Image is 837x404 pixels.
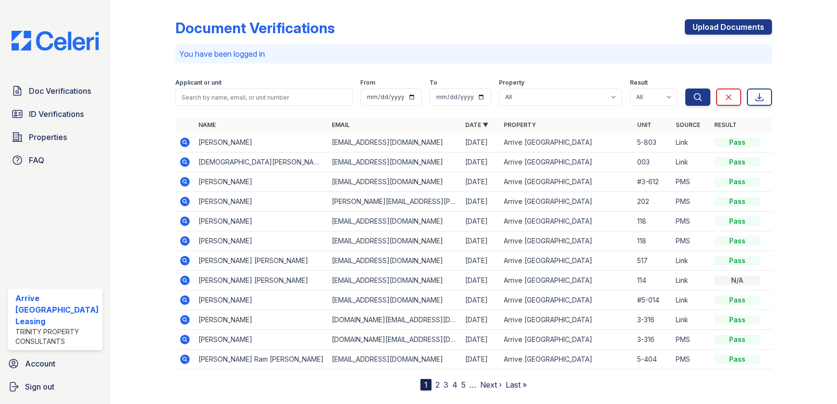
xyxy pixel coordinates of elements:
td: Link [672,251,710,271]
a: Next › [480,380,502,390]
a: Property [504,121,536,128]
td: Arrive [GEOGRAPHIC_DATA] [500,212,633,231]
td: [PERSON_NAME][EMAIL_ADDRESS][PERSON_NAME][DOMAIN_NAME] [328,192,461,212]
a: Properties [8,127,103,147]
span: Account [25,358,55,369]
td: [EMAIL_ADDRESS][DOMAIN_NAME] [328,172,461,192]
td: 3-316 [633,330,672,350]
td: [DATE] [461,172,500,192]
span: Properties [29,131,67,143]
td: Arrive [GEOGRAPHIC_DATA] [500,290,633,310]
td: [DATE] [461,192,500,212]
div: N/A [714,276,760,285]
div: Pass [714,295,760,305]
td: [DATE] [461,330,500,350]
label: Result [630,79,648,87]
div: Document Verifications [175,19,335,37]
td: [PERSON_NAME] [195,310,328,330]
a: 5 [461,380,466,390]
div: Pass [714,177,760,187]
td: [DATE] [461,350,500,369]
span: … [470,379,476,391]
td: [DATE] [461,251,500,271]
td: [DOMAIN_NAME][EMAIL_ADDRESS][DOMAIN_NAME] [328,330,461,350]
td: PMS [672,350,710,369]
label: Property [499,79,524,87]
a: Result [714,121,737,128]
a: Account [4,354,106,373]
td: [EMAIL_ADDRESS][DOMAIN_NAME] [328,251,461,271]
span: ID Verifications [29,108,84,120]
td: [EMAIL_ADDRESS][DOMAIN_NAME] [328,231,461,251]
a: 4 [452,380,458,390]
td: Arrive [GEOGRAPHIC_DATA] [500,231,633,251]
label: From [360,79,375,87]
a: Source [676,121,700,128]
div: Pass [714,354,760,364]
div: Pass [714,236,760,246]
div: Arrive [GEOGRAPHIC_DATA] Leasing [15,292,99,327]
td: Arrive [GEOGRAPHIC_DATA] [500,172,633,192]
td: Arrive [GEOGRAPHIC_DATA] [500,192,633,212]
td: [PERSON_NAME] [195,231,328,251]
td: [DATE] [461,212,500,231]
td: [PERSON_NAME] Ram [PERSON_NAME] [195,350,328,369]
td: [DATE] [461,290,500,310]
a: 3 [444,380,448,390]
div: Pass [714,216,760,226]
td: #3-612 [633,172,672,192]
td: [PERSON_NAME] [195,330,328,350]
a: Name [198,121,216,128]
td: 118 [633,212,672,231]
td: [DATE] [461,271,500,290]
td: [EMAIL_ADDRESS][DOMAIN_NAME] [328,133,461,152]
td: [PERSON_NAME] [195,133,328,152]
a: Upload Documents [685,19,772,35]
a: Doc Verifications [8,81,103,101]
td: Arrive [GEOGRAPHIC_DATA] [500,133,633,152]
div: Pass [714,197,760,206]
td: Link [672,290,710,310]
input: Search by name, email, or unit number [175,88,353,106]
td: 003 [633,152,672,172]
td: Arrive [GEOGRAPHIC_DATA] [500,330,633,350]
td: [EMAIL_ADDRESS][DOMAIN_NAME] [328,290,461,310]
label: To [430,79,437,87]
td: PMS [672,330,710,350]
a: 2 [435,380,440,390]
td: [EMAIL_ADDRESS][DOMAIN_NAME] [328,212,461,231]
td: [EMAIL_ADDRESS][DOMAIN_NAME] [328,152,461,172]
a: Last » [506,380,527,390]
td: [DATE] [461,133,500,152]
a: ID Verifications [8,104,103,124]
td: [PERSON_NAME] [195,192,328,212]
td: PMS [672,231,710,251]
div: Trinity Property Consultants [15,327,99,346]
span: FAQ [29,154,44,166]
td: [PERSON_NAME] [195,212,328,231]
td: [PERSON_NAME] [195,172,328,192]
td: #5-014 [633,290,672,310]
a: Date ▼ [465,121,488,128]
p: You have been logged in [179,48,768,60]
img: CE_Logo_Blue-a8612792a0a2168367f1c8372b55b34899dd931a85d93a1a3d3e32e68fde9ad4.png [4,31,106,50]
td: PMS [672,172,710,192]
td: [DEMOGRAPHIC_DATA][PERSON_NAME] [195,152,328,172]
td: 118 [633,231,672,251]
div: 1 [420,379,432,391]
td: [PERSON_NAME] [PERSON_NAME] [195,251,328,271]
td: Arrive [GEOGRAPHIC_DATA] [500,152,633,172]
td: Link [672,271,710,290]
td: Arrive [GEOGRAPHIC_DATA] [500,251,633,271]
td: [DATE] [461,152,500,172]
span: Doc Verifications [29,85,91,97]
td: [DATE] [461,231,500,251]
td: PMS [672,192,710,212]
div: Pass [714,315,760,325]
td: 114 [633,271,672,290]
a: Sign out [4,377,106,396]
td: Arrive [GEOGRAPHIC_DATA] [500,310,633,330]
div: Pass [714,256,760,265]
td: 5-404 [633,350,672,369]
